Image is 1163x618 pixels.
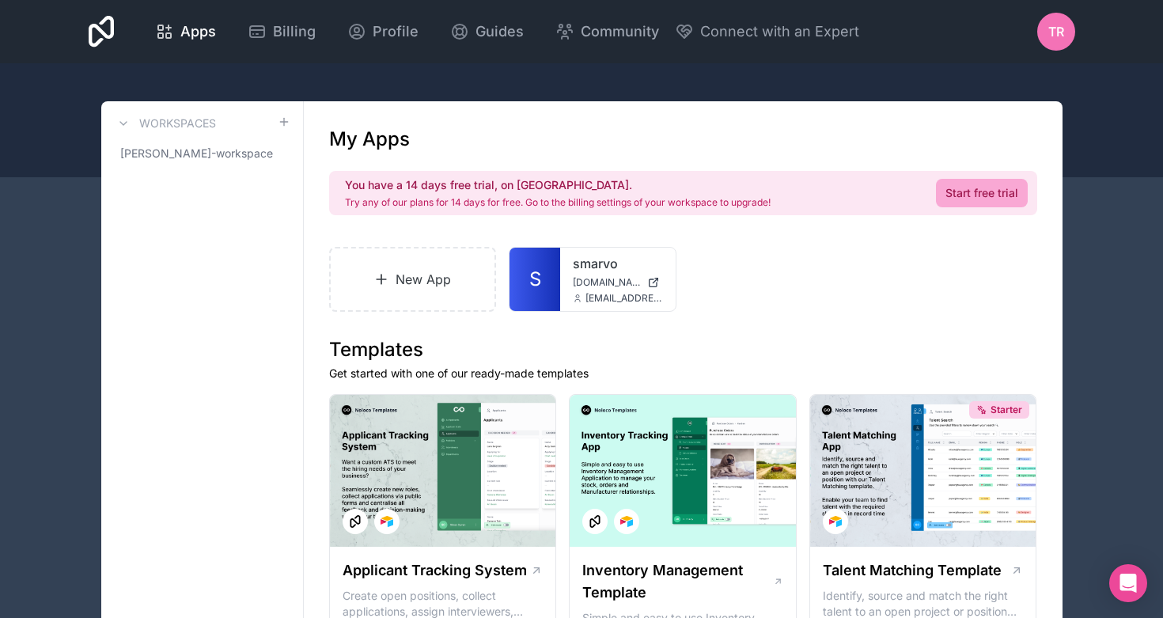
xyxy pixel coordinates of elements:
span: S [529,267,541,292]
img: Airtable Logo [829,515,842,528]
span: Guides [475,21,524,43]
button: Connect with an Expert [675,21,859,43]
h1: Templates [329,337,1037,362]
a: smarvo [573,254,663,273]
a: S [510,248,560,311]
a: Start free trial [936,179,1028,207]
img: Airtable Logo [620,515,633,528]
a: Apps [142,14,229,49]
span: Profile [373,21,419,43]
a: Guides [438,14,536,49]
img: Airtable Logo [381,515,393,528]
span: [DOMAIN_NAME] [573,276,641,289]
a: Workspaces [114,114,216,133]
h1: Talent Matching Template [823,559,1002,582]
div: Open Intercom Messenger [1109,564,1147,602]
h3: Workspaces [139,116,216,131]
span: Billing [273,21,316,43]
a: Billing [235,14,328,49]
a: [PERSON_NAME]-workspace [114,139,290,168]
a: New App [329,247,497,312]
p: Get started with one of our ready-made templates [329,366,1037,381]
span: Connect with an Expert [700,21,859,43]
span: Apps [180,21,216,43]
p: Try any of our plans for 14 days for free. Go to the billing settings of your workspace to upgrade! [345,196,771,209]
span: Starter [991,404,1022,416]
a: [DOMAIN_NAME] [573,276,663,289]
span: TR [1048,22,1064,41]
h1: My Apps [329,127,410,152]
a: Profile [335,14,431,49]
h1: Applicant Tracking System [343,559,527,582]
a: Community [543,14,672,49]
h1: Inventory Management Template [582,559,772,604]
h2: You have a 14 days free trial, on [GEOGRAPHIC_DATA]. [345,177,771,193]
span: Community [581,21,659,43]
span: [PERSON_NAME]-workspace [120,146,273,161]
span: [EMAIL_ADDRESS][DOMAIN_NAME] [585,292,663,305]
